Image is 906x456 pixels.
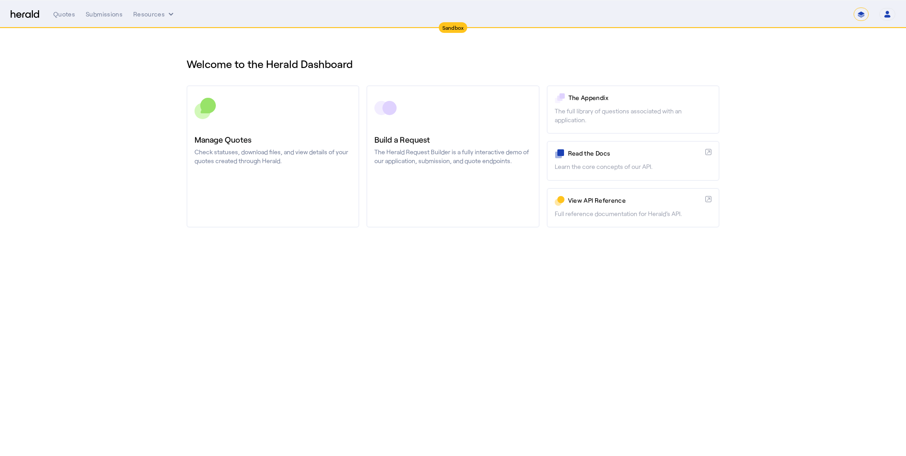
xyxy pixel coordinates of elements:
h3: Manage Quotes [195,133,351,146]
a: Read the DocsLearn the core concepts of our API. [547,141,719,180]
h3: Build a Request [374,133,531,146]
a: Build a RequestThe Herald Request Builder is a fully interactive demo of our application, submiss... [366,85,539,228]
div: Sandbox [439,22,468,33]
div: Submissions [86,10,123,19]
p: The full library of questions associated with an application. [555,107,711,124]
a: Manage QuotesCheck statuses, download files, and view details of your quotes created through Herald. [187,85,359,228]
p: The Herald Request Builder is a fully interactive demo of our application, submission, and quote ... [374,148,531,165]
p: The Appendix [568,93,711,102]
a: View API ReferenceFull reference documentation for Herald's API. [547,188,719,228]
p: Full reference documentation for Herald's API. [555,209,711,218]
a: The AppendixThe full library of questions associated with an application. [547,85,719,134]
p: Learn the core concepts of our API. [555,162,711,171]
p: Check statuses, download files, and view details of your quotes created through Herald. [195,148,351,165]
button: Resources dropdown menu [133,10,175,19]
h1: Welcome to the Herald Dashboard [187,57,719,71]
div: Quotes [53,10,75,19]
img: Herald Logo [11,10,39,19]
p: Read the Docs [568,149,702,158]
p: View API Reference [568,196,702,205]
